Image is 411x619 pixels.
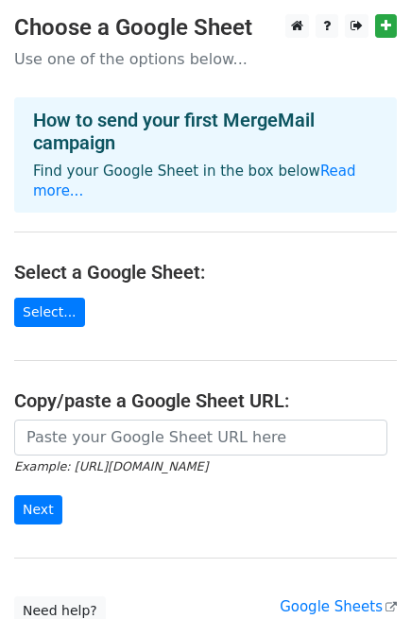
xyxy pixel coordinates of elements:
[14,261,397,284] h4: Select a Google Sheet:
[14,389,397,412] h4: Copy/paste a Google Sheet URL:
[14,459,208,473] small: Example: [URL][DOMAIN_NAME]
[317,528,411,619] iframe: Chat Widget
[14,298,85,327] a: Select...
[14,495,62,524] input: Next
[14,14,397,42] h3: Choose a Google Sheet
[14,420,387,456] input: Paste your Google Sheet URL here
[33,109,378,154] h4: How to send your first MergeMail campaign
[33,163,356,199] a: Read more...
[33,162,378,201] p: Find your Google Sheet in the box below
[280,598,397,615] a: Google Sheets
[14,49,397,69] p: Use one of the options below...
